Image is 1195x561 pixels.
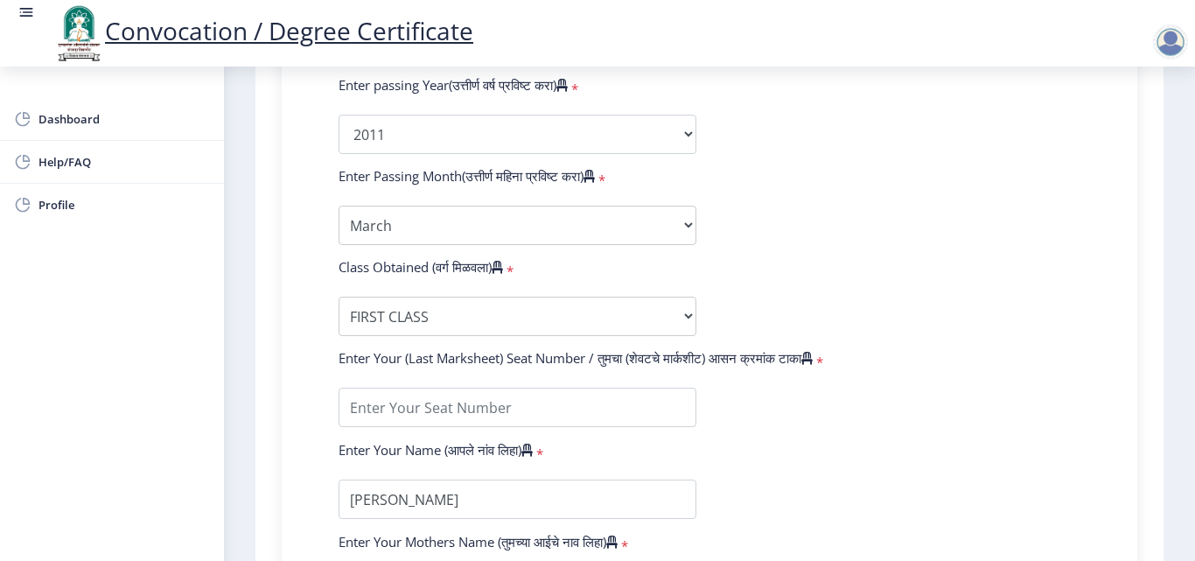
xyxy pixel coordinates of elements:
[52,4,105,63] img: logo
[52,14,473,47] a: Convocation / Degree Certificate
[339,76,568,94] label: Enter passing Year(उत्तीर्ण वर्ष प्रविष्ट करा)
[339,441,533,459] label: Enter Your Name (आपले नांव लिहा)
[38,109,210,130] span: Dashboard
[38,194,210,215] span: Profile
[339,167,595,185] label: Enter Passing Month(उत्तीर्ण महिना प्रविष्ट करा)
[38,151,210,172] span: Help/FAQ
[339,480,696,519] input: Enter Your Name
[339,533,618,550] label: Enter Your Mothers Name (तुमच्या आईचे नाव लिहा)
[339,258,503,276] label: Class Obtained (वर्ग मिळवला)
[339,349,813,367] label: Enter Your (Last Marksheet) Seat Number / तुमचा (शेवटचे मार्कशीट) आसन क्रमांक टाका
[339,388,696,427] input: Enter Your Seat Number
